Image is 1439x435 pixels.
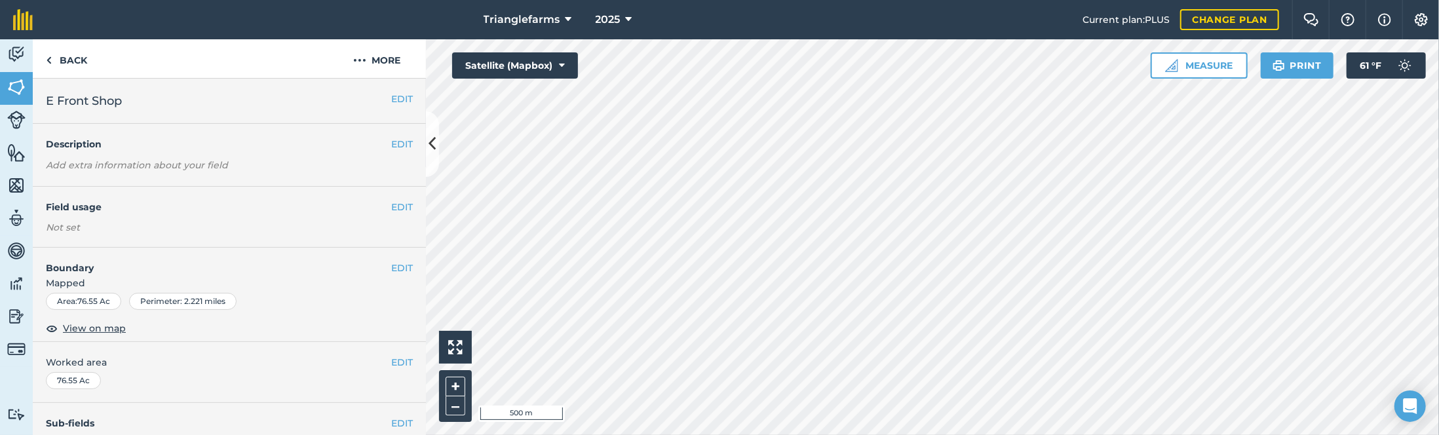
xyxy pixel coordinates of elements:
[1392,52,1418,79] img: svg+xml;base64,PD94bWwgdmVyc2lvbj0iMS4wIiBlbmNvZGluZz0idXRmLTgiPz4KPCEtLSBHZW5lcmF0b3I6IEFkb2JlIE...
[129,293,237,310] div: Perimeter : 2.221 miles
[7,111,26,129] img: svg+xml;base64,PD94bWwgdmVyc2lvbj0iMS4wIiBlbmNvZGluZz0idXRmLTgiPz4KPCEtLSBHZW5lcmF0b3I6IEFkb2JlIE...
[1083,12,1170,27] span: Current plan : PLUS
[7,45,26,64] img: svg+xml;base64,PD94bWwgdmVyc2lvbj0iMS4wIiBlbmNvZGluZz0idXRmLTgiPz4KPCEtLSBHZW5lcmF0b3I6IEFkb2JlIE...
[63,321,126,335] span: View on map
[446,396,465,415] button: –
[46,92,122,110] span: E Front Shop
[7,307,26,326] img: svg+xml;base64,PD94bWwgdmVyc2lvbj0iMS4wIiBlbmNvZGluZz0idXRmLTgiPz4KPCEtLSBHZW5lcmF0b3I6IEFkb2JlIE...
[1347,52,1426,79] button: 61 °F
[7,241,26,261] img: svg+xml;base64,PD94bWwgdmVyc2lvbj0iMS4wIiBlbmNvZGluZz0idXRmLTgiPz4KPCEtLSBHZW5lcmF0b3I6IEFkb2JlIE...
[353,52,366,68] img: svg+xml;base64,PHN2ZyB4bWxucz0iaHR0cDovL3d3dy53My5vcmcvMjAwMC9zdmciIHdpZHRoPSIyMCIgaGVpZ2h0PSIyNC...
[46,320,58,336] img: svg+xml;base64,PHN2ZyB4bWxucz0iaHR0cDovL3d3dy53My5vcmcvMjAwMC9zdmciIHdpZHRoPSIxOCIgaGVpZ2h0PSIyNC...
[484,12,560,28] span: Trianglefarms
[46,372,101,389] div: 76.55 Ac
[46,293,121,310] div: Area : 76.55 Ac
[391,200,413,214] button: EDIT
[1180,9,1279,30] a: Change plan
[33,416,426,430] h4: Sub-fields
[391,137,413,151] button: EDIT
[7,408,26,421] img: svg+xml;base64,PD94bWwgdmVyc2lvbj0iMS4wIiBlbmNvZGluZz0idXRmLTgiPz4KPCEtLSBHZW5lcmF0b3I6IEFkb2JlIE...
[391,416,413,430] a: EDIT
[13,9,33,30] img: fieldmargin Logo
[46,137,413,151] h4: Description
[1273,58,1285,73] img: svg+xml;base64,PHN2ZyB4bWxucz0iaHR0cDovL3d3dy53My5vcmcvMjAwMC9zdmciIHdpZHRoPSIxOSIgaGVpZ2h0PSIyNC...
[7,274,26,293] img: svg+xml;base64,PD94bWwgdmVyc2lvbj0iMS4wIiBlbmNvZGluZz0idXRmLTgiPz4KPCEtLSBHZW5lcmF0b3I6IEFkb2JlIE...
[391,92,413,106] button: EDIT
[46,221,413,234] div: Not set
[46,320,126,336] button: View on map
[1151,52,1248,79] button: Measure
[7,77,26,97] img: svg+xml;base64,PHN2ZyB4bWxucz0iaHR0cDovL3d3dy53My5vcmcvMjAwMC9zdmciIHdpZHRoPSI1NiIgaGVpZ2h0PSI2MC...
[1394,390,1426,422] div: Open Intercom Messenger
[7,143,26,162] img: svg+xml;base64,PHN2ZyB4bWxucz0iaHR0cDovL3d3dy53My5vcmcvMjAwMC9zdmciIHdpZHRoPSI1NiIgaGVpZ2h0PSI2MC...
[7,340,26,358] img: svg+xml;base64,PD94bWwgdmVyc2lvbj0iMS4wIiBlbmNvZGluZz0idXRmLTgiPz4KPCEtLSBHZW5lcmF0b3I6IEFkb2JlIE...
[328,39,426,78] button: More
[391,355,413,369] button: EDIT
[1360,52,1381,79] span: 61 ° F
[33,276,426,290] span: Mapped
[596,12,621,28] span: 2025
[452,52,578,79] button: Satellite (Mapbox)
[1165,59,1178,72] img: Ruler icon
[46,159,228,171] em: Add extra information about your field
[46,200,391,214] h4: Field usage
[448,340,463,354] img: Four arrows, one pointing top left, one top right, one bottom right and the last bottom left
[1378,12,1391,28] img: svg+xml;base64,PHN2ZyB4bWxucz0iaHR0cDovL3d3dy53My5vcmcvMjAwMC9zdmciIHdpZHRoPSIxNyIgaGVpZ2h0PSIxNy...
[391,261,413,275] button: EDIT
[1340,13,1356,26] img: A question mark icon
[446,377,465,396] button: +
[7,176,26,195] img: svg+xml;base64,PHN2ZyB4bWxucz0iaHR0cDovL3d3dy53My5vcmcvMjAwMC9zdmciIHdpZHRoPSI1NiIgaGVpZ2h0PSI2MC...
[1261,52,1334,79] button: Print
[1413,13,1429,26] img: A cog icon
[46,52,52,68] img: svg+xml;base64,PHN2ZyB4bWxucz0iaHR0cDovL3d3dy53My5vcmcvMjAwMC9zdmciIHdpZHRoPSI5IiBoZWlnaHQ9IjI0Ii...
[33,248,391,275] h4: Boundary
[33,39,100,78] a: Back
[1303,13,1319,26] img: Two speech bubbles overlapping with the left bubble in the forefront
[46,355,413,369] span: Worked area
[7,208,26,228] img: svg+xml;base64,PD94bWwgdmVyc2lvbj0iMS4wIiBlbmNvZGluZz0idXRmLTgiPz4KPCEtLSBHZW5lcmF0b3I6IEFkb2JlIE...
